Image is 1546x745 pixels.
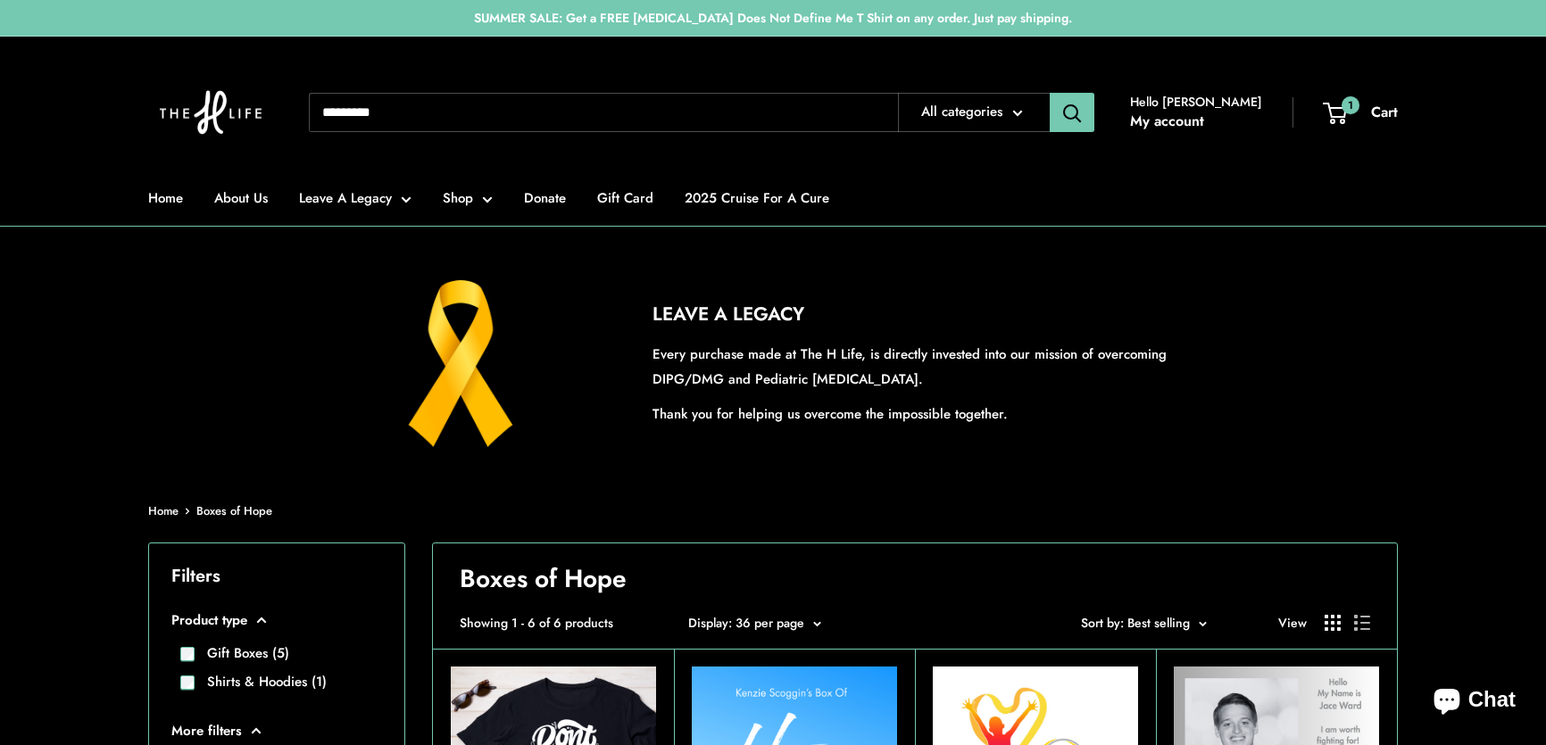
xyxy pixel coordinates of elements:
[1325,615,1341,631] button: Display products as grid
[443,186,493,211] a: Shop
[524,186,566,211] a: Donate
[214,186,268,211] a: About Us
[688,611,821,634] button: Display: 36 per page
[1130,108,1204,135] a: My account
[1130,90,1262,113] span: Hello [PERSON_NAME]
[685,186,829,211] a: 2025 Cruise For A Cure
[688,614,804,632] span: Display: 36 per page
[460,611,613,634] span: Showing 1 - 6 of 6 products
[171,718,382,743] button: More filters
[195,643,289,664] label: Gift Boxes (5)
[597,186,653,211] a: Gift Card
[309,93,898,132] input: Search...
[652,342,1210,392] p: Every purchase made at The H Life, is directly invested into our mission of overcoming DIPG/DMG a...
[1081,611,1207,634] button: Sort by: Best selling
[148,501,272,522] nav: Breadcrumb
[1371,102,1398,122] span: Cart
[1325,99,1398,126] a: 1 Cart
[148,186,183,211] a: Home
[1081,614,1190,632] span: Sort by: Best selling
[171,559,382,592] p: Filters
[652,401,1210,426] p: Thank you for helping us overcome the impossible together.
[460,561,1370,597] h1: Boxes of Hope
[171,608,382,633] button: Product type
[148,502,179,519] a: Home
[148,54,273,170] img: The H Life
[196,502,272,519] a: Boxes of Hope
[1417,673,1532,731] inbox-online-store-chat: Shopify online store chat
[1278,611,1307,634] span: View
[1342,95,1359,113] span: 1
[195,672,327,692] label: Shirts & Hoodies (1)
[1354,615,1370,631] button: Display products as list
[652,301,1210,329] h2: LEAVE A LEGACY
[299,186,411,211] a: Leave A Legacy
[1050,93,1094,132] button: Search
